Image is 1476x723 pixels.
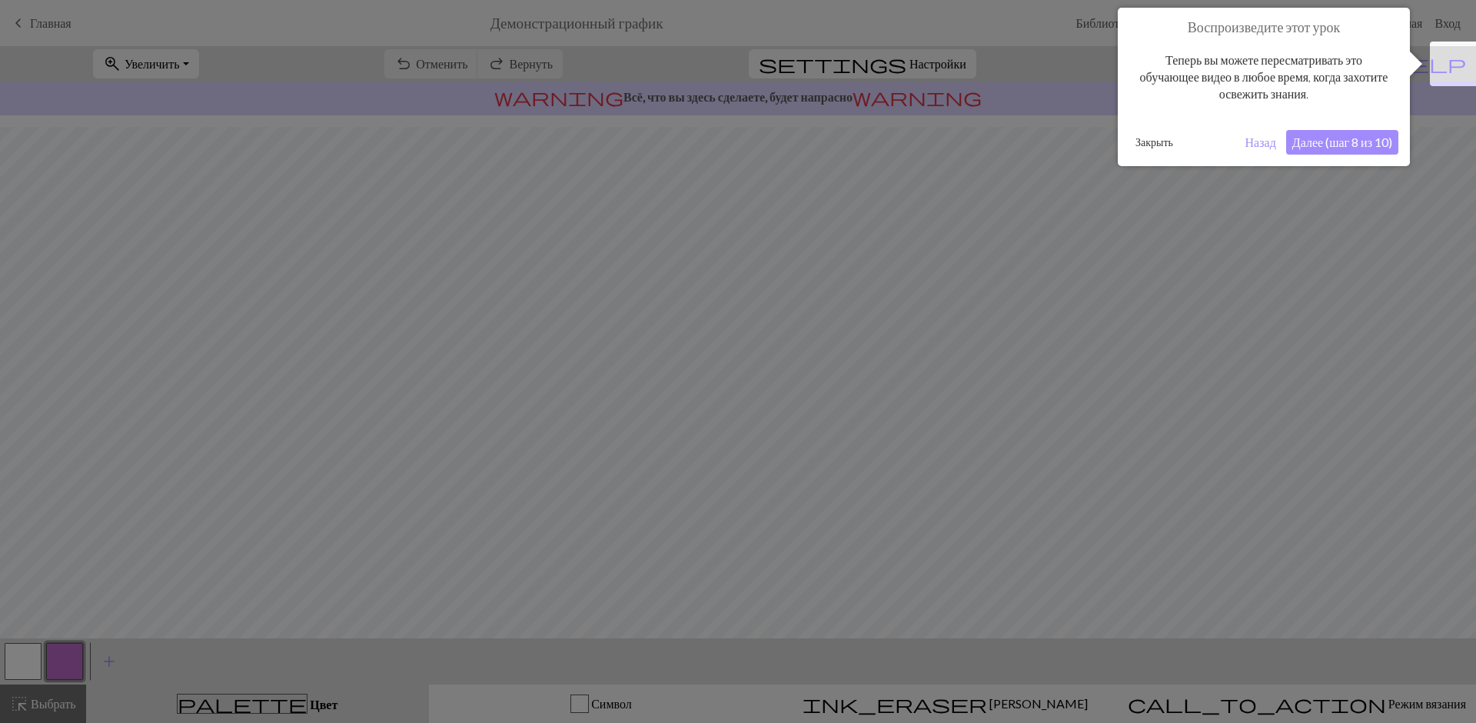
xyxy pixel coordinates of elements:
ya-tr-span: Назад [1245,135,1276,149]
h1: Воспроизведите этот урок [1129,19,1398,36]
div: Воспроизведите этот урок [1118,8,1410,166]
button: Назад [1239,130,1282,155]
button: Закрыть [1129,131,1179,154]
ya-tr-span: Теперь вы можете пересматривать это обучающее видео в любое время, когда захотите освежить знания. [1140,52,1388,102]
button: Далее (шаг 8 из 10) [1286,130,1398,155]
ya-tr-span: Далее (шаг 8 из 10) [1292,135,1392,149]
